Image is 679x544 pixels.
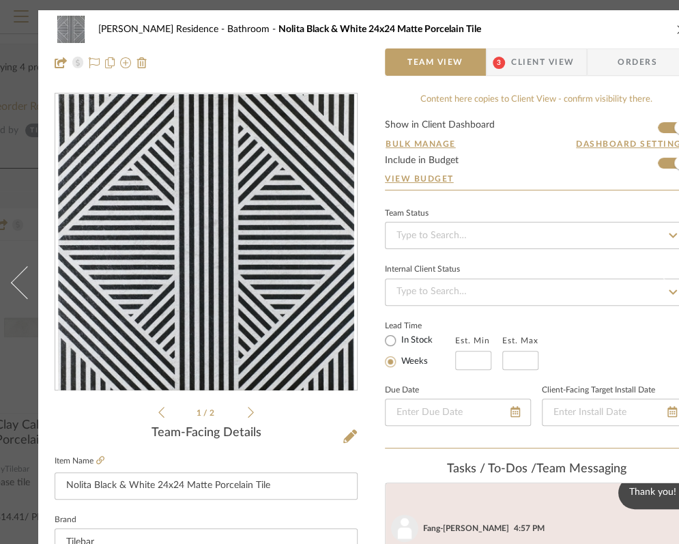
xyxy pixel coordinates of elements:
mat-radio-group: Select item type [385,332,455,370]
span: 3 [493,57,505,69]
span: / [203,409,210,417]
div: Team Status [385,210,429,217]
div: Internal Client Status [385,266,460,273]
span: Bathroom [227,25,278,34]
label: Item Name [55,455,104,467]
span: 1 [197,409,203,417]
img: user_avatar.png [391,515,418,542]
span: [PERSON_NAME] Residence [98,25,227,34]
span: Client View [511,48,574,76]
span: Tasks / To-Dos / [447,463,536,475]
label: Due Date [385,387,419,394]
span: 2 [210,409,216,417]
span: Orders [603,48,672,76]
button: Bulk Manage [385,138,457,150]
input: Enter Item Name [55,472,358,500]
label: Est. Max [502,336,538,345]
label: Client-Facing Target Install Date [542,387,655,394]
img: Remove from project [136,57,147,68]
div: Team-Facing Details [55,426,358,441]
label: Est. Min [455,336,490,345]
label: In Stock [399,334,433,347]
label: Weeks [399,356,428,368]
span: Team View [407,48,463,76]
img: c65daca3-b1b5-4bee-bb9e-2c2cfc334feb_436x436.jpg [58,94,354,390]
label: Lead Time [385,319,455,332]
span: Nolita Black & White 24x24 Matte Porcelain Tile [278,25,481,34]
div: 0 [55,94,357,390]
div: 4:57 PM [514,522,545,534]
div: Fang-[PERSON_NAME] [423,522,509,534]
img: c65daca3-b1b5-4bee-bb9e-2c2cfc334feb_48x40.jpg [55,16,87,43]
input: Enter Due Date [385,399,531,426]
label: Brand [55,517,76,524]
